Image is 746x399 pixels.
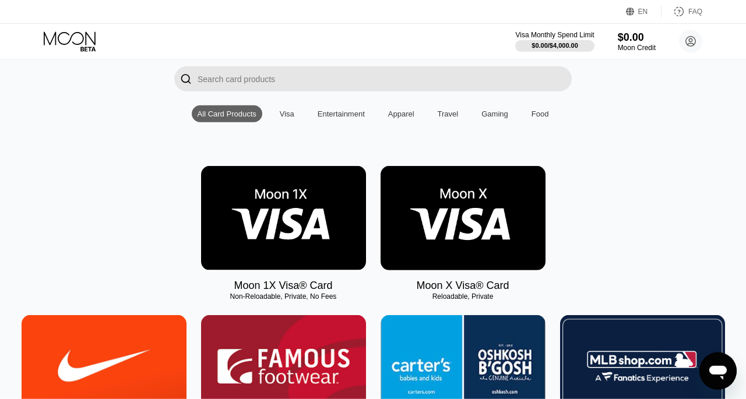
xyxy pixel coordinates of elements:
div: Moon 1X Visa® Card [234,280,332,292]
div: Non-Reloadable, Private, No Fees [201,292,366,301]
div: Travel [432,105,465,122]
div: Gaming [476,105,514,122]
div: Visa [280,110,294,118]
div:  [180,72,192,86]
div: Visa [274,105,300,122]
div: Entertainment [312,105,371,122]
input: Search card products [198,66,572,91]
div: Moon Credit [618,44,656,52]
div: EN [638,8,648,16]
div: FAQ [661,6,702,17]
div: Apparel [388,110,414,118]
div: Visa Monthly Spend Limit [515,31,594,39]
div: EN [626,6,661,17]
div: Reloadable, Private [381,292,546,301]
div: Entertainment [318,110,365,118]
div: Food [526,105,555,122]
div: Gaming [481,110,508,118]
div: Moon X Visa® Card [416,280,509,292]
div: All Card Products [198,110,256,118]
div: $0.00 / $4,000.00 [532,42,578,49]
div: Visa Monthly Spend Limit$0.00/$4,000.00 [515,31,594,52]
div: $0.00Moon Credit [618,31,656,52]
div: FAQ [688,8,702,16]
div: $0.00 [618,31,656,44]
iframe: Button to launch messaging window [699,352,737,390]
div: Apparel [382,105,420,122]
div: All Card Products [192,105,262,122]
div:  [174,66,198,91]
div: Food [532,110,549,118]
div: Travel [438,110,459,118]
